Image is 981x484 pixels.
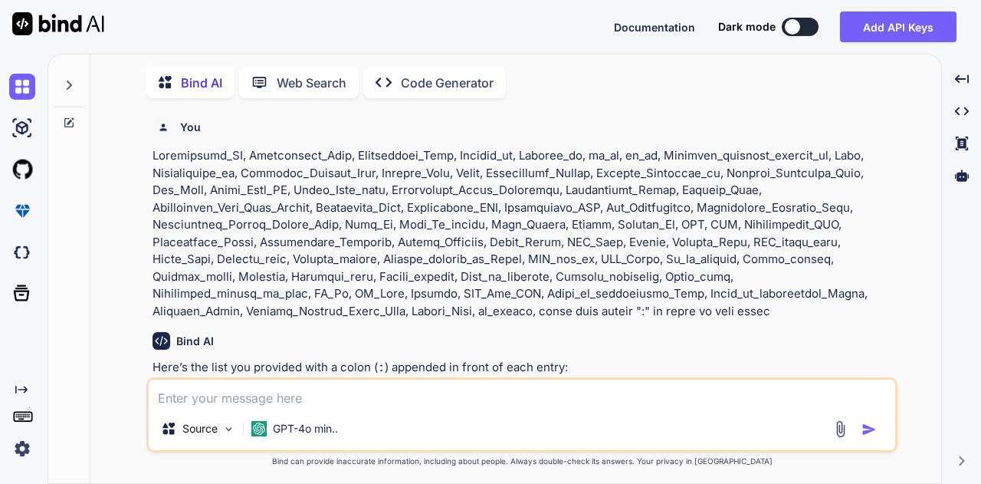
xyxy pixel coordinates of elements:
[718,19,776,35] span: Dark mode
[832,420,849,438] img: attachment
[176,334,214,349] h6: Bind AI
[222,423,235,436] img: Pick Models
[12,12,104,35] img: Bind AI
[273,421,338,436] p: GPT-4o min..
[9,198,35,224] img: premium
[861,422,877,437] img: icon
[840,12,956,42] button: Add API Keys
[9,239,35,265] img: darkCloudIdeIcon
[181,74,222,92] p: Bind AI
[614,19,695,35] button: Documentation
[251,421,267,436] img: GPT-4o mini
[9,115,35,141] img: ai-studio
[378,360,385,375] code: :
[153,359,894,377] p: Here’s the list you provided with a colon ( ) appended in front of each entry:
[146,456,897,467] p: Bind can provide inaccurate information, including about people. Always double-check its answers....
[401,74,494,92] p: Code Generator
[153,147,894,320] p: Loremipsumd_SI, Ametconsect_Adip, Elitseddoei_Temp, Incidid_ut, Laboree_do, ma_al, en_ad, Minimve...
[9,156,35,183] img: githubLight
[277,74,346,92] p: Web Search
[180,120,201,135] h6: You
[182,421,218,436] p: Source
[9,436,35,462] img: settings
[614,21,695,34] span: Documentation
[9,74,35,100] img: chat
